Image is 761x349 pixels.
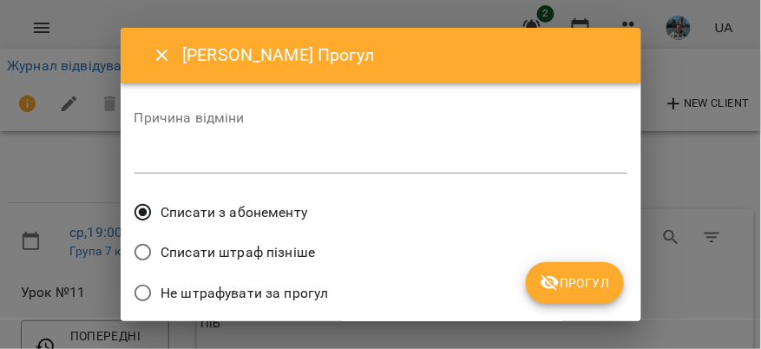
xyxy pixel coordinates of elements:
[526,262,624,304] button: Прогул
[161,202,307,223] span: Списати з абонементу
[134,111,627,125] label: Причина відміни
[540,273,610,293] span: Прогул
[161,283,328,304] span: Не штрафувати за прогул
[161,242,315,263] span: Списати штраф пізніше
[182,42,620,69] h6: [PERSON_NAME] Прогул
[141,35,183,76] button: Close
